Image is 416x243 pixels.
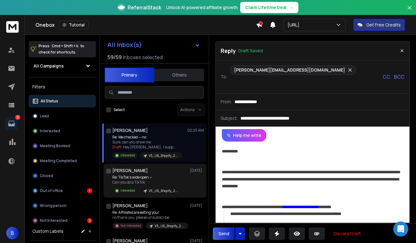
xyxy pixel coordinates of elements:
button: Out of office1 [29,185,96,197]
p: BCC [394,73,404,81]
p: Can you do a TikTok [112,180,182,185]
p: [URL] [287,22,302,28]
p: Not Interested [40,218,68,223]
p: All Status [40,99,58,104]
button: B [6,227,19,239]
p: Get Free Credits [366,22,401,28]
span: 59 / 59 [107,54,122,61]
p: Press to check for shortcuts. [39,43,84,55]
p: V3_US_Shopify_2.5M-100M-CLEANED-D2C [155,224,185,228]
span: → [289,4,293,11]
p: Re: We checked — no [112,135,182,140]
p: Draft Saved [238,48,263,54]
button: Wrong person [29,199,96,212]
p: Out of office [40,188,63,193]
h3: Inboxes selected [123,54,163,61]
span: Cmd + Shift + k [51,42,79,49]
button: Send [213,227,235,240]
p: Wrong person [40,203,67,208]
div: 2 [87,218,92,223]
div: Onebox [35,21,256,29]
p: To: [221,74,227,80]
p: Re: Affiliates are eating your [112,210,187,215]
button: Not Interested2 [29,214,96,227]
button: Claim Lifetime Deal→ [240,2,298,13]
button: Others [154,68,204,82]
p: [PERSON_NAME][EMAIL_ADDRESS][DOMAIN_NAME] [234,67,345,73]
button: Get Free Credits [353,19,405,31]
p: 3 [15,115,20,120]
button: Meeting Completed [29,155,96,167]
p: no thank you. please unsubscribe [112,215,187,220]
p: V3_US_Shopify_2.5M-100M-CLEANED-D2C [149,189,179,193]
h1: [PERSON_NAME] [112,203,148,209]
button: Interested [29,125,96,137]
p: CC [383,73,390,81]
p: Meeting Completed [40,158,77,163]
p: Interested [120,188,135,193]
button: All Inbox(s) [102,39,205,51]
button: Tutorial [58,21,89,29]
p: Interested [40,129,60,133]
p: Not Interested [120,223,141,228]
p: [DATE] [190,168,204,173]
p: [DATE] [190,203,204,208]
h3: Custom Labels [32,228,63,234]
h1: All Campaigns [34,63,64,69]
label: Select [114,107,125,112]
span: ReferralStack [128,4,161,11]
p: Unlock AI-powered affiliate growth [166,4,238,11]
p: 02:25 AM [187,128,204,133]
p: Subject: [221,115,238,121]
p: V3_US_Shopify_2.5M-100M-CLEANED-D2C [149,153,179,158]
span: Draft: [112,144,122,150]
p: Closed [40,173,53,178]
span: Hey [PERSON_NAME], I supp ... [123,144,176,150]
p: Meeting Booked [40,143,70,148]
p: Sure, can you show me [112,140,182,145]
p: Lead [40,114,49,119]
button: Lead [29,110,96,122]
h3: Filters [29,82,96,91]
p: Reply [221,46,236,55]
button: Closed [29,170,96,182]
button: Discard Draft [329,227,366,240]
div: Open Intercom Messenger [393,222,408,236]
button: All Campaigns [29,60,96,72]
button: Close banner [405,4,414,19]
h1: [PERSON_NAME] [112,167,148,174]
a: 3 [5,117,18,130]
button: All Status [29,95,96,107]
p: From: [221,99,232,105]
p: Interested [120,153,135,158]
button: Primary [105,68,154,82]
h1: All Inbox(s) [107,42,142,48]
p: Re: TikTok’s wide open — [112,175,182,180]
h1: [PERSON_NAME] [112,127,148,133]
div: 1 [87,188,92,193]
button: Help me write [222,129,266,142]
button: Meeting Booked [29,140,96,152]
